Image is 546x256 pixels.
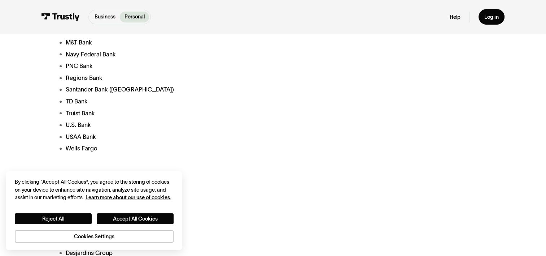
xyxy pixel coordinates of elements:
p: Personal [125,13,145,21]
a: Business [90,12,120,22]
li: TD Bank [60,97,334,106]
li: Regions Bank [60,73,334,82]
a: Log in [479,9,505,25]
li: Wells Fargo [60,144,334,153]
li: Truist Bank [60,109,334,118]
li: U.S. Bank [60,120,334,129]
a: Personal [120,12,149,22]
li: M&T Bank [60,38,334,47]
div: Privacy [15,178,174,243]
div: Log in [484,14,499,21]
a: Help [450,14,460,21]
li: USAA Bank [60,132,334,141]
li: Canadian Imperial Bank of Commerce [60,236,334,245]
img: Trustly Logo [42,13,80,21]
h3: Canadian Banks: [60,197,334,210]
button: Cookies Settings [15,230,174,243]
li: Santander Bank ([GEOGRAPHIC_DATA]) [60,85,334,94]
li: Bank of Montreal [60,225,334,234]
button: Accept All Cookies [97,213,174,225]
a: More information about your privacy, opens in a new tab [86,195,171,200]
div: By clicking “Accept All Cookies”, you agree to the storing of cookies on your device to enhance s... [15,178,174,201]
li: PNC Bank [60,61,334,70]
li: Navy Federal Bank [60,50,334,59]
div: Cookie banner [6,171,182,250]
button: Reject All [15,213,92,225]
p: Business [95,13,115,21]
